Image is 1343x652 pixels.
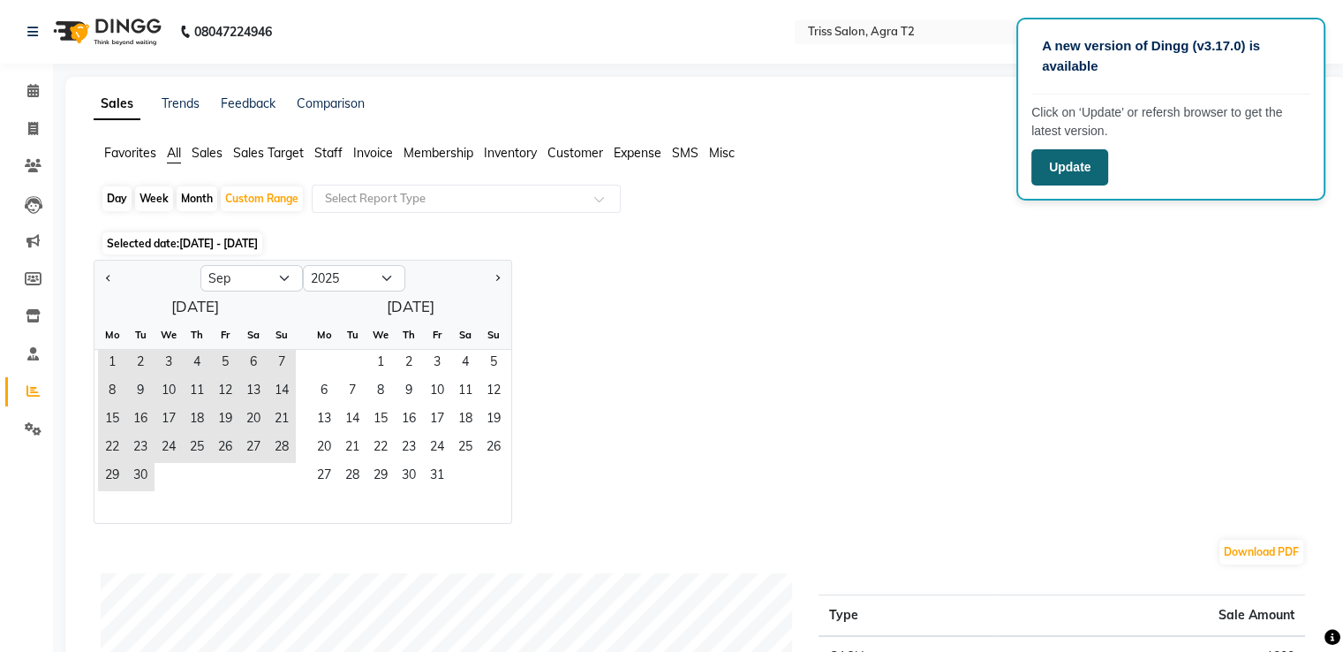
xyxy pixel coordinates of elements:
span: 14 [268,378,296,406]
div: Thursday, September 18, 2025 [183,406,211,435]
div: Monday, September 29, 2025 [98,463,126,491]
div: Month [177,186,217,211]
div: Sunday, September 7, 2025 [268,350,296,378]
span: 9 [395,378,423,406]
th: Sale Amount [998,595,1305,637]
div: Mo [310,321,338,349]
span: 21 [338,435,366,463]
span: 22 [366,435,395,463]
div: Friday, September 19, 2025 [211,406,239,435]
div: Sunday, September 28, 2025 [268,435,296,463]
span: 9 [126,378,155,406]
div: Tuesday, October 21, 2025 [338,435,366,463]
div: Su [268,321,296,349]
span: 22 [98,435,126,463]
p: Click on ‘Update’ or refersh browser to get the latest version. [1031,103,1310,140]
span: All [167,145,181,161]
div: Monday, October 13, 2025 [310,406,338,435]
span: 11 [451,378,479,406]
div: Monday, September 15, 2025 [98,406,126,435]
div: Thursday, September 4, 2025 [183,350,211,378]
span: 1 [98,350,126,378]
div: We [366,321,395,349]
div: Sunday, September 21, 2025 [268,406,296,435]
div: Saturday, October 25, 2025 [451,435,479,463]
div: Tuesday, September 23, 2025 [126,435,155,463]
div: Thursday, October 16, 2025 [395,406,423,435]
span: Invoice [353,145,393,161]
div: Sunday, October 12, 2025 [479,378,508,406]
span: 12 [211,378,239,406]
button: Update [1031,149,1108,186]
span: 1 [366,350,395,378]
span: 14 [338,406,366,435]
p: A new version of Dingg (v3.17.0) is available [1042,36,1300,76]
a: Feedback [221,95,275,111]
div: We [155,321,183,349]
button: Next month [490,264,504,292]
b: 08047224946 [194,7,272,57]
div: Thursday, September 25, 2025 [183,435,211,463]
span: 19 [479,406,508,435]
span: 21 [268,406,296,435]
div: Monday, September 1, 2025 [98,350,126,378]
span: Membership [404,145,473,161]
span: 13 [239,378,268,406]
div: Thursday, October 2, 2025 [395,350,423,378]
span: 10 [155,378,183,406]
div: Fr [423,321,451,349]
span: 29 [98,463,126,491]
span: 24 [423,435,451,463]
span: 15 [98,406,126,435]
div: Wednesday, September 3, 2025 [155,350,183,378]
div: Tuesday, September 16, 2025 [126,406,155,435]
span: 3 [423,350,451,378]
div: Monday, October 20, 2025 [310,435,338,463]
span: 15 [366,406,395,435]
div: Friday, October 31, 2025 [423,463,451,491]
span: SMS [672,145,698,161]
span: 2 [395,350,423,378]
span: 23 [395,435,423,463]
div: Friday, September 26, 2025 [211,435,239,463]
span: 27 [310,463,338,491]
a: Comparison [297,95,365,111]
span: 11 [183,378,211,406]
div: Custom Range [221,186,303,211]
div: Sunday, October 26, 2025 [479,435,508,463]
div: Fr [211,321,239,349]
div: Tuesday, September 9, 2025 [126,378,155,406]
span: 4 [451,350,479,378]
div: Wednesday, October 22, 2025 [366,435,395,463]
select: Select month [200,265,303,292]
div: Sunday, October 19, 2025 [479,406,508,435]
span: 26 [211,435,239,463]
span: 16 [395,406,423,435]
span: 20 [239,406,268,435]
span: 4 [183,350,211,378]
span: Selected date: [102,232,262,254]
div: Monday, September 22, 2025 [98,435,126,463]
span: 12 [479,378,508,406]
span: 7 [268,350,296,378]
div: Monday, October 27, 2025 [310,463,338,491]
div: Friday, October 10, 2025 [423,378,451,406]
div: Monday, September 8, 2025 [98,378,126,406]
span: 31 [423,463,451,491]
span: 8 [98,378,126,406]
span: 30 [395,463,423,491]
div: Wednesday, September 10, 2025 [155,378,183,406]
div: Thursday, September 11, 2025 [183,378,211,406]
span: 25 [183,435,211,463]
span: Customer [547,145,603,161]
div: Tuesday, October 14, 2025 [338,406,366,435]
div: Tu [126,321,155,349]
div: Tuesday, September 30, 2025 [126,463,155,491]
div: Saturday, October 4, 2025 [451,350,479,378]
div: Th [183,321,211,349]
span: 6 [310,378,338,406]
div: Mo [98,321,126,349]
span: 29 [366,463,395,491]
button: Previous month [102,264,116,292]
span: 6 [239,350,268,378]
